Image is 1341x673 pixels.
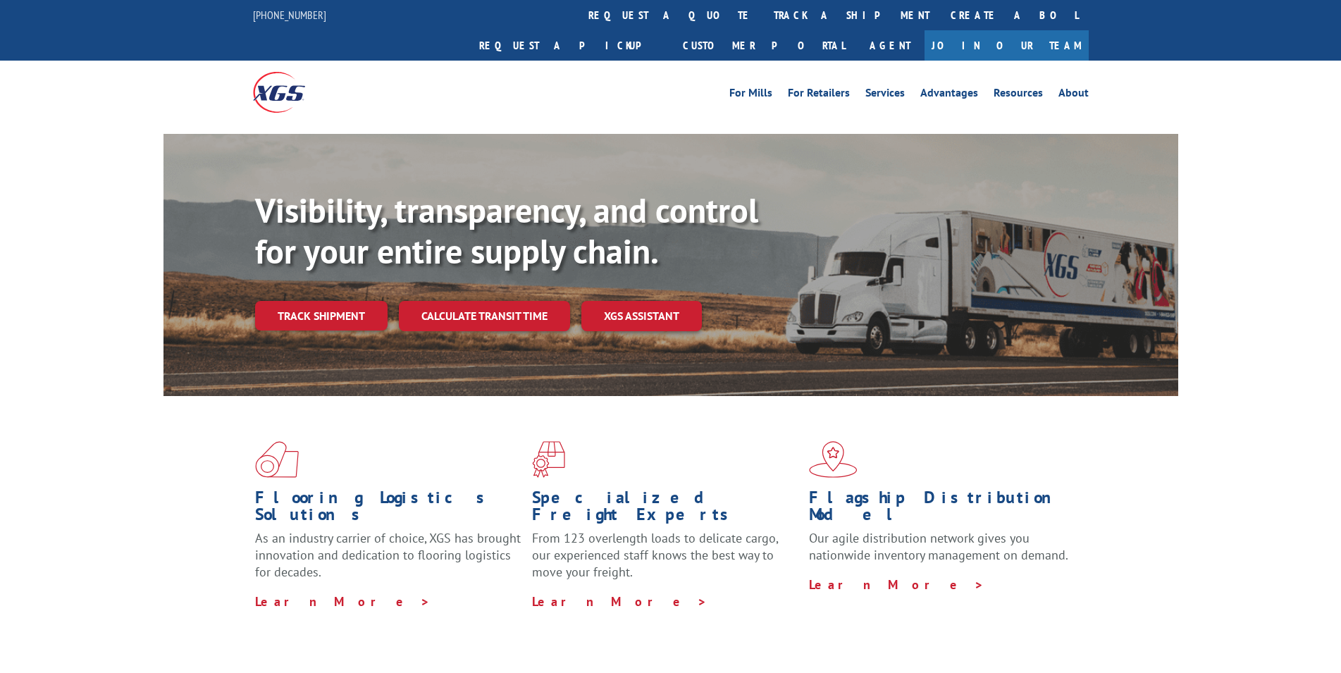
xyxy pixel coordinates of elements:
a: About [1058,87,1089,103]
a: Agent [855,30,925,61]
a: Track shipment [255,301,388,331]
b: Visibility, transparency, and control for your entire supply chain. [255,188,758,273]
a: Learn More > [255,593,431,610]
p: From 123 overlength loads to delicate cargo, our experienced staff knows the best way to move you... [532,530,798,593]
a: For Retailers [788,87,850,103]
a: Resources [994,87,1043,103]
a: Join Our Team [925,30,1089,61]
h1: Specialized Freight Experts [532,489,798,530]
a: Learn More > [532,593,707,610]
a: Calculate transit time [399,301,570,331]
a: Advantages [920,87,978,103]
img: xgs-icon-total-supply-chain-intelligence-red [255,441,299,478]
a: Services [865,87,905,103]
a: Customer Portal [672,30,855,61]
span: As an industry carrier of choice, XGS has brought innovation and dedication to flooring logistics... [255,530,521,580]
a: XGS ASSISTANT [581,301,702,331]
a: Request a pickup [469,30,672,61]
a: [PHONE_NUMBER] [253,8,326,22]
img: xgs-icon-flagship-distribution-model-red [809,441,858,478]
a: Learn More > [809,576,984,593]
h1: Flooring Logistics Solutions [255,489,521,530]
span: Our agile distribution network gives you nationwide inventory management on demand. [809,530,1068,563]
h1: Flagship Distribution Model [809,489,1075,530]
a: For Mills [729,87,772,103]
img: xgs-icon-focused-on-flooring-red [532,441,565,478]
